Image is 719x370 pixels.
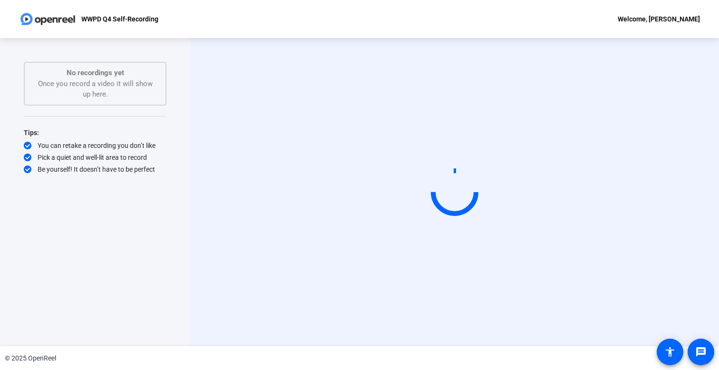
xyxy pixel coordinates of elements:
[19,10,77,29] img: OpenReel logo
[5,353,56,363] div: © 2025 OpenReel
[81,13,158,25] p: WWPD Q4 Self-Recording
[24,127,166,138] div: Tips:
[24,165,166,174] div: Be yourself! It doesn’t have to be perfect
[34,68,156,100] div: Once you record a video it will show up here.
[24,153,166,162] div: Pick a quiet and well-lit area to record
[24,141,166,150] div: You can retake a recording you don’t like
[618,13,700,25] div: Welcome, [PERSON_NAME]
[664,346,676,358] mat-icon: accessibility
[695,346,707,358] mat-icon: message
[34,68,156,78] p: No recordings yet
